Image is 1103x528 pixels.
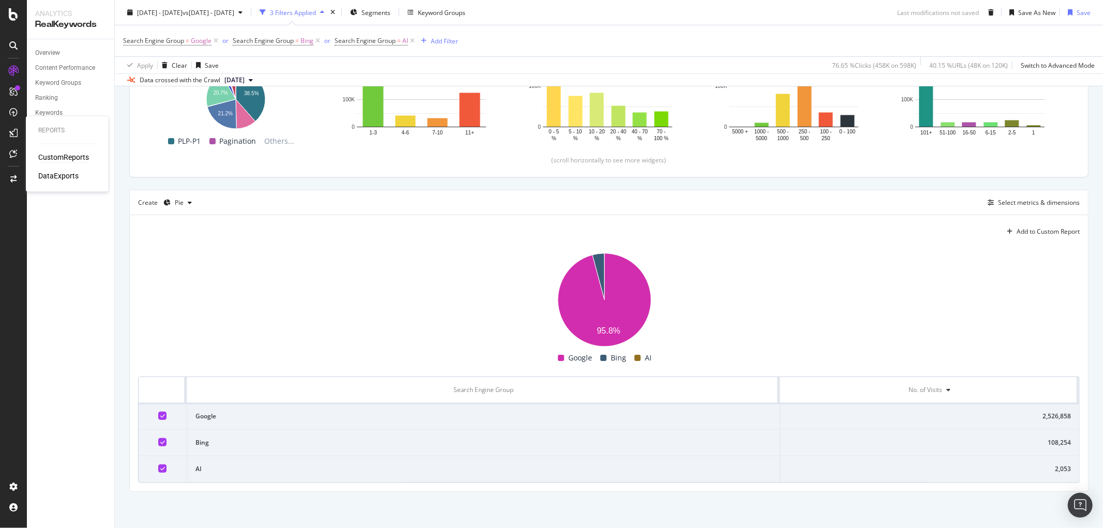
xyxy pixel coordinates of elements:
[295,36,299,45] span: =
[645,352,652,364] span: AI
[270,8,316,17] div: 3 Filters Applied
[328,7,337,18] div: times
[798,129,810,134] text: 250 -
[910,124,913,130] text: 0
[220,74,257,86] button: [DATE]
[1021,61,1095,69] div: Switch to Advanced Mode
[38,153,89,163] a: CustomReports
[1064,4,1091,21] button: Save
[597,327,620,336] text: 95.8%
[175,200,184,206] div: Pie
[589,129,606,134] text: 10 - 20
[191,34,211,48] span: Google
[38,126,96,135] div: Reports
[137,61,153,69] div: Apply
[899,40,1061,143] div: A chart.
[962,130,976,135] text: 16-50
[35,48,60,58] div: Overview
[155,65,316,130] svg: A chart.
[361,8,390,17] span: Segments
[35,78,81,88] div: Keyword Groups
[465,130,474,135] text: 11+
[352,124,355,130] text: 0
[324,36,330,46] button: or
[159,194,196,211] button: Pie
[724,124,727,130] text: 0
[611,352,626,364] span: Bing
[800,135,809,141] text: 500
[213,89,228,95] text: 20.7%
[35,63,95,73] div: Content Performance
[820,129,832,134] text: 100 -
[713,40,874,143] svg: A chart.
[233,36,294,45] span: Search Engine Group
[657,129,666,134] text: 70 -
[261,135,299,147] span: Others...
[403,4,470,21] button: Keyword Groups
[638,135,642,141] text: %
[343,97,355,102] text: 100K
[789,464,1071,474] div: 2,053
[158,57,187,73] button: Clear
[984,197,1080,209] button: Select metrics & dimensions
[549,129,559,134] text: 0 - 5
[1017,229,1080,235] div: Add to Custom Report
[195,385,772,395] div: Search Engine Group
[123,57,153,73] button: Apply
[431,36,458,45] div: Add Filter
[192,57,219,73] button: Save
[220,135,256,147] span: Pagination
[244,90,259,96] text: 38.5%
[402,34,408,48] span: AI
[35,78,107,88] a: Keyword Groups
[595,135,599,141] text: %
[35,108,63,118] div: Keywords
[178,135,201,147] span: PLP-P1
[324,36,330,45] div: or
[1032,130,1035,135] text: 1
[1008,130,1016,135] text: 2-5
[920,130,932,135] text: 101+
[832,61,916,69] div: 76.65 % Clicks ( 458K on 598K )
[35,93,58,103] div: Ranking
[527,40,688,143] svg: A chart.
[402,130,410,135] text: 4-6
[777,129,789,134] text: 500 -
[929,61,1008,69] div: 40.15 % URLs ( 48K on 120K )
[187,403,781,430] td: Google
[35,8,106,19] div: Analytics
[568,352,592,364] span: Google
[569,129,582,134] text: 5 - 10
[1077,8,1091,17] div: Save
[205,61,219,69] div: Save
[616,135,621,141] text: %
[222,36,229,45] div: or
[183,8,234,17] span: vs [DATE] - [DATE]
[1017,57,1095,73] button: Switch to Advanced Mode
[610,129,627,134] text: 20 - 40
[397,36,401,45] span: =
[940,130,956,135] text: 51-100
[432,130,443,135] text: 7-10
[35,48,107,58] a: Overview
[123,4,247,21] button: [DATE] - [DATE]vs[DATE] - [DATE]
[654,135,669,141] text: 100 %
[777,135,789,141] text: 1000
[341,40,502,143] svg: A chart.
[123,36,184,45] span: Search Engine Group
[1005,4,1055,21] button: Save As New
[1068,493,1093,518] div: Open Intercom Messenger
[137,8,183,17] span: [DATE] - [DATE]
[901,97,914,102] text: 100K
[417,35,458,47] button: Add Filter
[142,156,1076,164] div: (scroll horizontally to see more widgets)
[255,4,328,21] button: 3 Filters Applied
[986,130,996,135] text: 6-15
[822,135,830,141] text: 250
[186,36,189,45] span: =
[218,110,233,116] text: 21.2%
[138,194,196,211] div: Create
